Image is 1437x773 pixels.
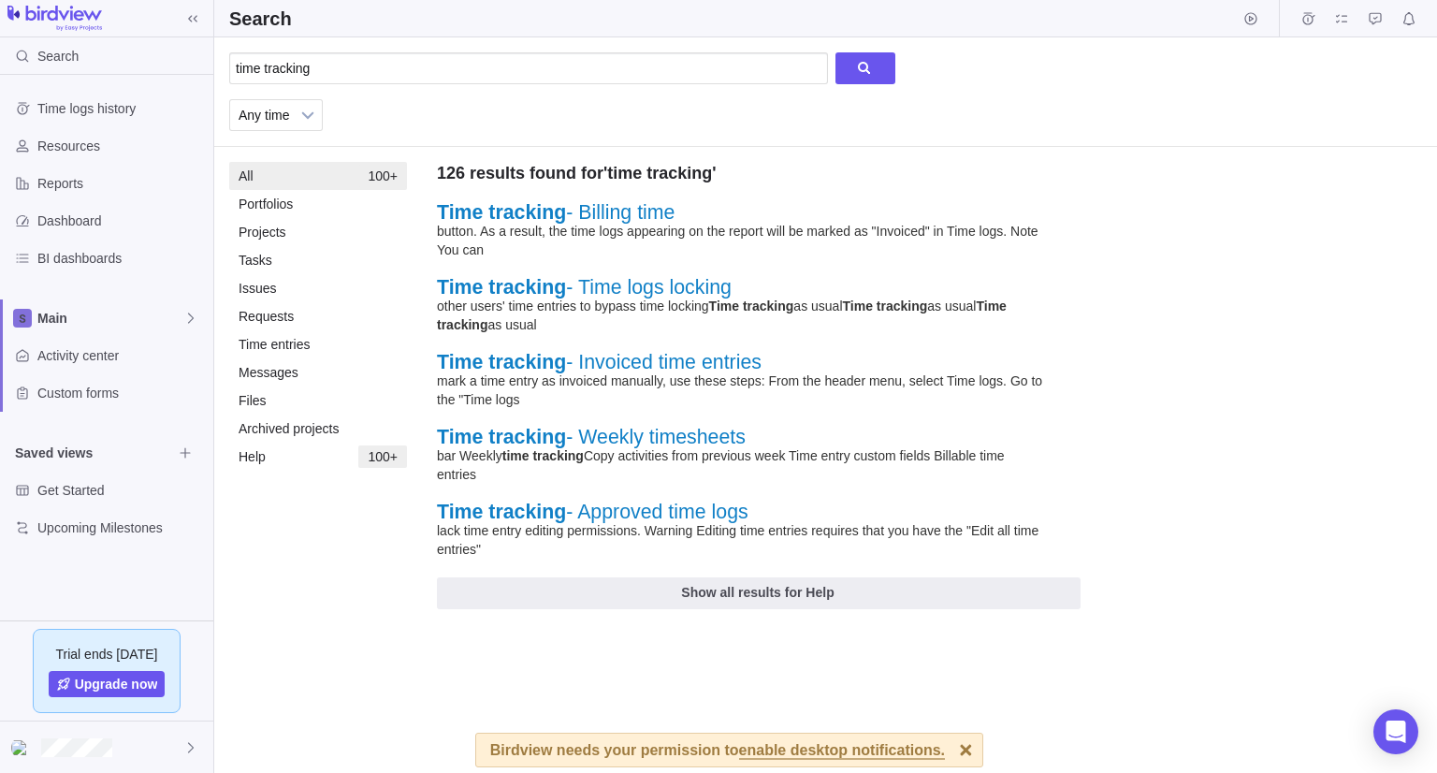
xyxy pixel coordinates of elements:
[37,174,206,193] span: Reports
[15,444,172,462] span: Saved views
[502,448,584,463] strong: time tracking
[709,299,794,314] strong: Time tracking
[37,309,183,328] span: Main
[437,501,566,523] strong: Time tracking
[239,386,267,415] div: Files
[1328,6,1355,32] span: My assignments
[239,443,266,471] div: Help
[1295,6,1321,32] span: Time logs
[172,440,198,466] span: Browse views
[1238,6,1264,32] span: Start timer
[437,222,1045,259] div: button. As a result, the time logs appearing on the report will be marked as "Invoiced" in Time l...
[239,100,289,130] span: Any time
[437,201,675,224] a: Time tracking- Billing time
[437,426,566,448] strong: Time tracking
[1373,709,1418,754] div: Open Intercom Messenger
[437,299,1007,332] strong: Time tracking
[490,734,945,766] div: Birdview needs your permission to
[229,6,292,32] h2: Search
[1328,14,1355,29] a: My assignments
[437,164,603,182] strong: 126 results found for
[11,737,34,759] div: Nina Salazar
[239,415,339,443] div: Archived projects
[437,351,566,373] strong: Time tracking
[37,99,206,118] span: Time logs history
[239,190,293,218] div: Portfolios
[1396,6,1422,32] span: Notifications
[843,299,928,314] strong: Time tracking
[37,518,206,537] span: Upcoming Milestones
[681,585,834,600] span: Show all results for Help
[37,137,206,155] span: Resources
[1362,6,1388,32] span: Approval requests
[437,501,748,523] a: Time tracking- Approved time logs
[437,446,1045,484] div: bar Weekly Copy activities from previous week Time entry custom fields Billable time entries
[437,164,717,182] span: ' '
[56,645,158,664] span: Trial ends [DATE]
[239,302,294,330] div: Requests
[437,351,762,373] a: Time tracking- Invoiced time entries
[437,297,1045,334] div: other users' time entries to bypass time locking as usual as usual as usual
[358,165,407,187] div: 100+
[37,211,206,230] span: Dashboard
[37,481,206,500] span: Get Started
[437,426,746,448] a: Time tracking- Weekly timesheets
[37,384,206,402] span: Custom forms
[37,47,79,66] span: Search
[358,445,407,468] div: 100+
[7,6,102,32] img: logo
[11,740,34,755] img: Show
[239,358,298,386] div: Messages
[437,521,1045,559] div: lack time entry editing permissions. Warning Editing time entries requires that you have the "Edi...
[607,164,712,182] strong: time tracking
[437,201,566,224] strong: Time tracking
[1362,14,1388,29] a: Approval requests
[1295,14,1321,29] a: Time logs
[75,675,158,693] span: Upgrade now
[739,743,945,760] span: enable desktop notifications.
[1396,14,1422,29] a: Notifications
[239,274,276,302] div: Issues
[437,372,1045,409] div: mark a time entry as invoiced manually, use these steps: From the header menu, select Time logs. ...
[37,249,206,268] span: BI dashboards
[239,218,286,246] div: Projects
[239,162,254,190] div: All
[239,246,272,274] div: Tasks
[37,346,206,365] span: Activity center
[437,276,732,299] a: Time tracking- Time logs locking
[239,330,311,358] div: Time entries
[437,276,566,299] strong: Time tracking
[49,671,166,697] a: Upgrade now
